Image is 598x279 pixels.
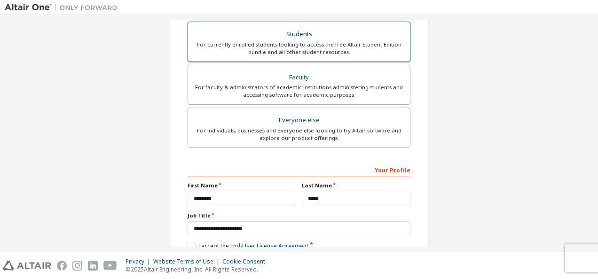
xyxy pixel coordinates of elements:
div: Faculty [194,71,404,84]
div: For currently enrolled students looking to access the free Altair Student Edition bundle and all ... [194,41,404,56]
div: Students [194,28,404,41]
div: Cookie Consent [222,258,271,265]
label: I accept the [188,242,308,250]
div: For individuals, businesses and everyone else looking to try Altair software and explore our prod... [194,127,404,142]
div: For faculty & administrators of academic institutions administering students and accessing softwa... [194,84,404,99]
div: Everyone else [194,114,404,127]
img: altair_logo.svg [3,261,51,271]
img: linkedin.svg [88,261,98,271]
div: Privacy [126,258,153,265]
a: End-User License Agreement [230,242,308,250]
div: Your Profile [188,162,410,177]
label: First Name [188,182,296,189]
p: © 2025 Altair Engineering, Inc. All Rights Reserved. [126,265,271,273]
img: Altair One [5,3,122,12]
img: instagram.svg [72,261,82,271]
div: Website Terms of Use [153,258,222,265]
label: Job Title [188,212,410,219]
label: Last Name [302,182,410,189]
img: facebook.svg [57,261,67,271]
img: youtube.svg [103,261,117,271]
